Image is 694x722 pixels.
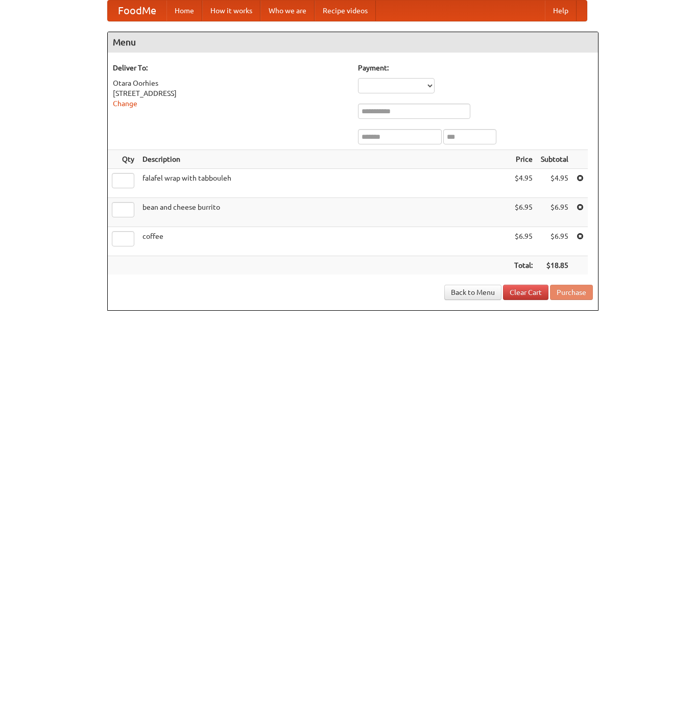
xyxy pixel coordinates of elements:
a: Help [545,1,577,21]
a: How it works [202,1,260,21]
td: $6.95 [537,198,572,227]
td: $6.95 [510,198,537,227]
td: $6.95 [510,227,537,256]
th: Subtotal [537,150,572,169]
a: Home [166,1,202,21]
th: Qty [108,150,138,169]
td: coffee [138,227,510,256]
a: FoodMe [108,1,166,21]
td: $4.95 [537,169,572,198]
a: Change [113,99,137,108]
h5: Deliver To: [113,63,348,73]
h4: Menu [108,32,598,53]
a: Clear Cart [503,285,548,300]
td: bean and cheese burrito [138,198,510,227]
td: $6.95 [537,227,572,256]
a: Back to Menu [444,285,501,300]
a: Recipe videos [315,1,376,21]
th: Description [138,150,510,169]
th: Total: [510,256,537,275]
h5: Payment: [358,63,593,73]
a: Who we are [260,1,315,21]
th: Price [510,150,537,169]
button: Purchase [550,285,593,300]
div: [STREET_ADDRESS] [113,88,348,98]
td: falafel wrap with tabbouleh [138,169,510,198]
div: Otara Oorhies [113,78,348,88]
th: $18.85 [537,256,572,275]
td: $4.95 [510,169,537,198]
